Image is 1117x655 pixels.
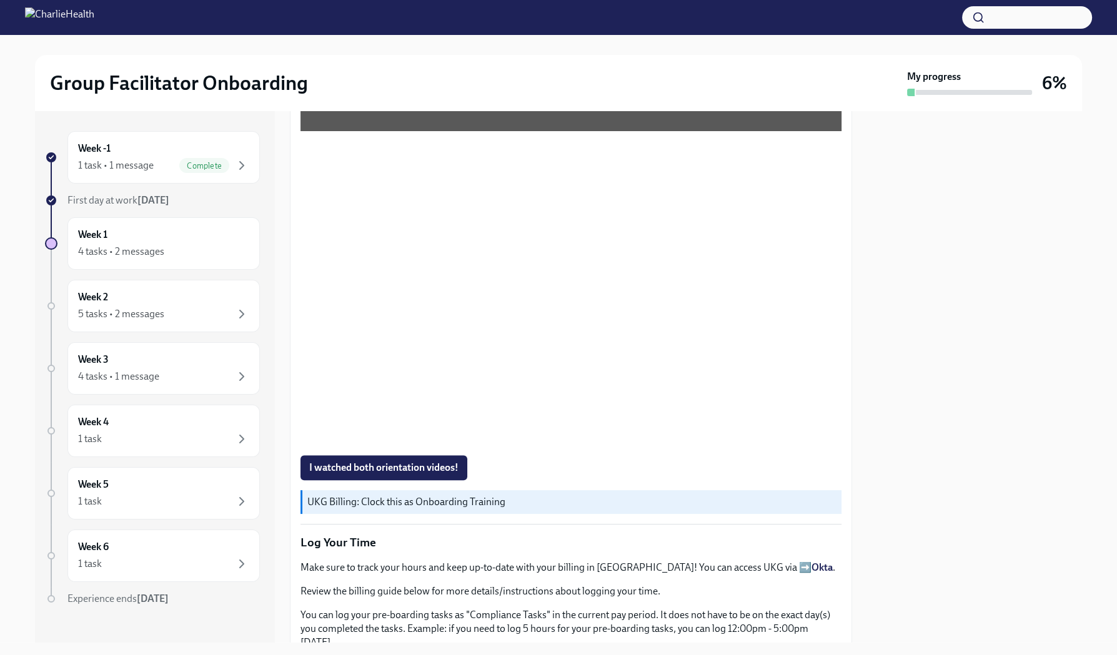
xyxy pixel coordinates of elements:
[67,593,169,604] span: Experience ends
[78,495,102,508] div: 1 task
[78,478,109,491] h6: Week 5
[45,405,260,457] a: Week 41 task
[67,194,169,206] span: First day at work
[300,608,841,649] p: You can log your pre-boarding tasks as "Compliance Tasks" in the current pay period. It does not ...
[137,194,169,206] strong: [DATE]
[137,593,169,604] strong: [DATE]
[1042,72,1067,94] h3: 6%
[309,461,459,474] span: I watched both orientation videos!
[300,584,841,598] p: Review the billing guide below for more details/instructions about logging your time.
[78,415,109,429] h6: Week 4
[78,142,111,155] h6: Week -1
[78,370,159,383] div: 4 tasks • 1 message
[78,540,109,554] h6: Week 6
[78,245,164,259] div: 4 tasks • 2 messages
[300,534,841,551] p: Log Your Time
[812,561,833,573] a: Okta
[307,495,837,509] p: UKG Billing: Clock this as Onboarding Training
[25,7,94,27] img: CharlieHealth
[50,71,308,96] h2: Group Facilitator Onboarding
[45,131,260,184] a: Week -11 task • 1 messageComplete
[45,194,260,207] a: First day at work[DATE]
[45,467,260,520] a: Week 51 task
[300,141,841,445] iframe: Compliance Orientation IC/PTE
[300,561,841,574] p: Make sure to track your hours and keep up-to-date with your billing in [GEOGRAPHIC_DATA]! You can...
[78,557,102,571] div: 1 task
[78,228,107,242] h6: Week 1
[78,290,108,304] h6: Week 2
[78,432,102,446] div: 1 task
[45,529,260,582] a: Week 61 task
[45,217,260,270] a: Week 14 tasks • 2 messages
[45,342,260,395] a: Week 34 tasks • 1 message
[179,161,229,170] span: Complete
[78,353,109,367] h6: Week 3
[78,159,154,172] div: 1 task • 1 message
[78,307,164,321] div: 5 tasks • 2 messages
[300,455,467,480] button: I watched both orientation videos!
[907,70,961,84] strong: My progress
[45,280,260,332] a: Week 25 tasks • 2 messages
